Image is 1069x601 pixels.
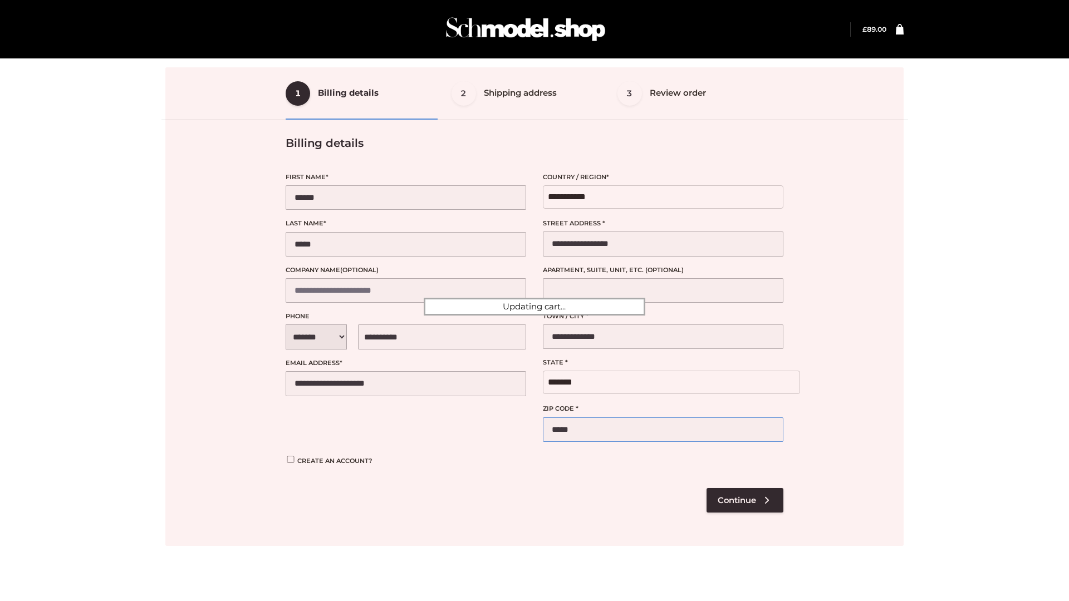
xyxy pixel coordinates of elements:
span: £ [862,25,867,33]
img: Schmodel Admin 964 [442,7,609,51]
a: £89.00 [862,25,886,33]
div: Updating cart... [424,298,645,316]
bdi: 89.00 [862,25,886,33]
